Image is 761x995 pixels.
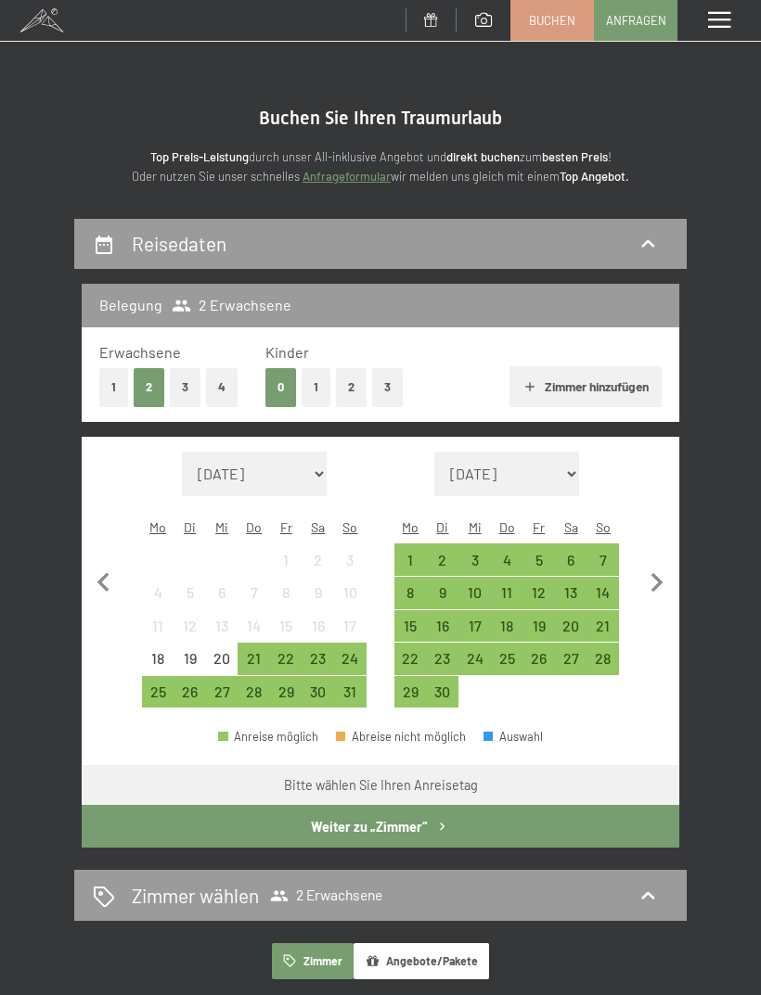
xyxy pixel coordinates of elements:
div: Auswahl [484,731,543,743]
div: Tue Aug 12 2025 [174,610,206,643]
div: Tue Sep 09 2025 [427,577,459,609]
div: Anreise möglich [238,676,270,708]
div: 4 [493,553,522,581]
div: Anreise möglich [303,643,335,675]
div: 9 [429,585,458,614]
div: Anreise möglich [394,610,427,643]
button: 1 [302,368,330,406]
button: Angebote/Pakete [354,943,489,979]
div: Tue Aug 05 2025 [174,577,206,609]
div: Anreise möglich [427,577,459,609]
div: 15 [272,619,301,647]
div: Tue Sep 23 2025 [427,643,459,675]
span: Kinder [265,343,309,361]
div: Sat Sep 13 2025 [555,577,587,609]
div: Anreise nicht möglich [174,577,206,609]
div: Anreise möglich [427,543,459,576]
div: 26 [524,651,553,680]
div: Tue Aug 26 2025 [174,676,206,708]
div: Sat Aug 30 2025 [303,676,335,708]
span: 2 Erwachsene [270,887,382,905]
div: Anreise möglich [522,610,555,643]
div: Mon Sep 15 2025 [394,610,427,643]
abbr: Samstag [564,519,578,535]
div: Anreise möglich [427,676,459,708]
span: Buchen Sie Ihren Traumurlaub [259,107,502,129]
button: Vorheriger Monat [84,452,123,708]
div: Anreise möglich [587,643,620,675]
h2: Reisedaten [132,232,226,255]
div: 4 [144,585,173,614]
div: Anreise möglich [555,643,587,675]
a: Anfragen [595,1,677,40]
div: Anreise möglich [491,643,523,675]
div: Fri Sep 19 2025 [522,610,555,643]
div: 20 [557,619,586,647]
div: Wed Sep 03 2025 [458,543,491,576]
div: 23 [429,651,458,680]
div: Fri Aug 08 2025 [270,577,303,609]
div: Thu Aug 07 2025 [238,577,270,609]
div: Bitte wählen Sie Ihren Anreisetag [284,776,478,795]
div: Tue Sep 16 2025 [427,610,459,643]
button: 3 [372,368,403,406]
div: Mon Sep 29 2025 [394,676,427,708]
div: Mon Sep 22 2025 [394,643,427,675]
div: Mon Aug 11 2025 [142,610,174,643]
div: 21 [589,619,618,647]
abbr: Freitag [533,519,545,535]
div: Anreise möglich [142,676,174,708]
div: 19 [524,619,553,647]
div: 27 [208,684,237,713]
div: Anreise nicht möglich [174,610,206,643]
div: 28 [589,651,618,680]
div: Anreise möglich [334,643,367,675]
div: Wed Sep 24 2025 [458,643,491,675]
div: Anreise nicht möglich [142,610,174,643]
button: 4 [206,368,238,406]
div: Thu Sep 25 2025 [491,643,523,675]
div: Sun Sep 14 2025 [587,577,620,609]
div: Anreise nicht möglich [238,577,270,609]
div: Fri Aug 29 2025 [270,676,303,708]
div: Anreise möglich [394,543,427,576]
div: Anreise möglich [491,543,523,576]
div: 25 [493,651,522,680]
h3: Belegung [99,295,162,315]
div: Anreise nicht möglich [270,577,303,609]
a: Anfrageformular [303,169,391,184]
div: 25 [144,684,173,713]
div: Anreise nicht möglich [334,610,367,643]
span: Erwachsene [99,343,181,361]
abbr: Sonntag [342,519,357,535]
div: 13 [557,585,586,614]
div: 26 [175,684,204,713]
div: Sat Sep 06 2025 [555,543,587,576]
div: 8 [272,585,301,614]
div: Anreise möglich [394,577,427,609]
div: Anreise möglich [522,643,555,675]
div: Fri Sep 26 2025 [522,643,555,675]
div: 10 [336,585,365,614]
abbr: Montag [149,519,166,535]
abbr: Mittwoch [469,519,482,535]
div: Sun Aug 10 2025 [334,577,367,609]
div: Anreise nicht möglich [206,610,239,643]
div: 2 [304,553,333,581]
div: Wed Aug 20 2025 [206,643,239,675]
div: Anreise möglich [458,577,491,609]
div: Sat Sep 27 2025 [555,643,587,675]
div: 28 [239,684,268,713]
div: Wed Sep 17 2025 [458,610,491,643]
div: 5 [524,553,553,581]
div: 30 [429,684,458,713]
div: 31 [336,684,365,713]
strong: besten Preis [542,149,608,164]
div: Anreise möglich [555,610,587,643]
span: 2 Erwachsene [172,295,291,315]
div: Mon Aug 25 2025 [142,676,174,708]
div: 29 [396,684,425,713]
div: Anreise nicht möglich [303,610,335,643]
p: durch unser All-inklusive Angebot und zum ! Oder nutzen Sie unser schnelles wir melden uns gleich... [74,147,687,186]
abbr: Dienstag [436,519,448,535]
